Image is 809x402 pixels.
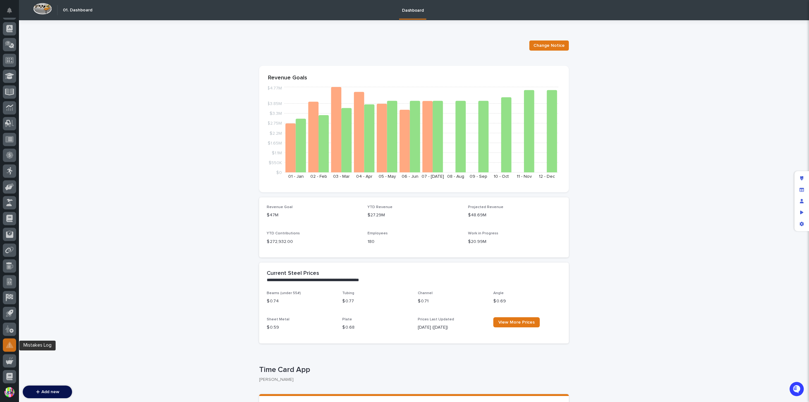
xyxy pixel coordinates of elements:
[6,92,40,97] div: Past conversations
[6,6,19,19] img: Stacker
[418,318,454,321] span: Prices Last Updated
[267,205,293,209] span: Revenue Goal
[368,232,388,235] span: Employees
[447,174,464,179] text: 08 - Aug
[267,238,360,245] p: $ 272,932.00
[6,152,11,157] div: 📖
[342,298,410,305] p: $ 0.77
[52,108,55,113] span: •
[267,270,319,277] h2: Current Steel Prices
[418,298,486,305] p: $ 0.71
[493,298,561,305] p: $ 0.69
[493,291,504,295] span: Angle
[267,291,301,295] span: Beams (under 55#)
[259,377,564,382] p: [PERSON_NAME]
[517,174,532,179] text: 11 - Nov
[259,365,566,374] p: Time Card App
[267,318,289,321] span: Sheet Metal
[13,70,25,82] img: 4614488137333_bcb353cd0bb836b1afe7_72.png
[45,166,76,171] a: Powered byPylon
[267,298,335,305] p: $ 0.74
[796,218,807,230] div: App settings
[468,238,561,245] p: $20.99M
[267,121,282,126] tspan: $2.75M
[342,291,354,295] span: Tubing
[98,91,115,98] button: See all
[13,151,34,158] span: Help Docs
[310,174,327,179] text: 02 - Feb
[6,102,16,112] img: Brittany
[28,70,104,77] div: Start new chat
[494,174,509,179] text: 10 - Oct
[796,207,807,218] div: Preview as
[33,3,52,15] img: Workspace Logo
[56,108,69,113] span: [DATE]
[368,238,461,245] p: 180
[333,174,350,179] text: 03 - Mar
[379,174,396,179] text: 05 - May
[8,8,16,18] div: Notifications
[368,212,461,219] p: $27.29M
[270,131,282,135] tspan: $2.2M
[107,72,115,80] button: Start new chat
[16,51,104,57] input: Clear
[270,111,282,116] tspan: $3.3M
[796,195,807,207] div: Manage users
[6,25,115,35] p: Welcome 👋
[418,324,486,331] p: [DATE] ([DATE])
[3,4,16,17] button: Notifications
[418,291,433,295] span: Channel
[493,317,540,327] a: View More Prices
[13,108,18,113] img: 1736555164131-43832dd5-751b-4058-ba23-39d91318e5a0
[23,386,72,398] button: Add new
[342,318,352,321] span: Plate
[468,232,498,235] span: Work in Progress
[28,77,95,82] div: We're offline, we will be back soon!
[468,205,503,209] span: Projected Revenue
[539,174,555,179] text: 12 - Dec
[267,232,300,235] span: YTD Contributions
[267,86,282,90] tspan: $4.77M
[468,212,561,219] p: $48.69M
[529,40,569,51] button: Change Notice
[796,184,807,195] div: Manage fields and data
[402,174,418,179] text: 06 - Jun
[4,149,37,160] a: 📖Help Docs
[533,42,565,49] span: Change Notice
[52,125,55,130] span: •
[342,324,410,331] p: $ 0.68
[6,119,16,129] img: Brittany Wendell
[356,174,373,179] text: 04 - Apr
[268,75,560,82] p: Revenue Goals
[789,381,806,398] iframe: Open customer support
[63,167,76,171] span: Pylon
[267,102,282,106] tspan: $3.85M
[6,35,115,45] p: How can we help?
[470,174,487,179] text: 09 - Sep
[56,125,69,130] span: [DATE]
[269,160,282,165] tspan: $550K
[288,174,304,179] text: 01 - Jan
[3,386,16,399] button: users-avatar
[276,170,282,175] tspan: $0
[20,125,51,130] span: [PERSON_NAME]
[6,70,18,82] img: 1736555164131-43832dd5-751b-4058-ba23-39d91318e5a0
[267,212,360,219] p: $47M
[368,205,392,209] span: YTD Revenue
[268,141,282,145] tspan: $1.65M
[272,151,282,155] tspan: $1.1M
[63,8,92,13] h2: 01. Dashboard
[13,125,18,130] img: 1736555164131-43832dd5-751b-4058-ba23-39d91318e5a0
[267,324,335,331] p: $ 0.59
[796,173,807,184] div: Edit layout
[422,174,444,179] text: 07 - [DATE]
[20,108,51,113] span: [PERSON_NAME]
[498,320,535,325] span: View More Prices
